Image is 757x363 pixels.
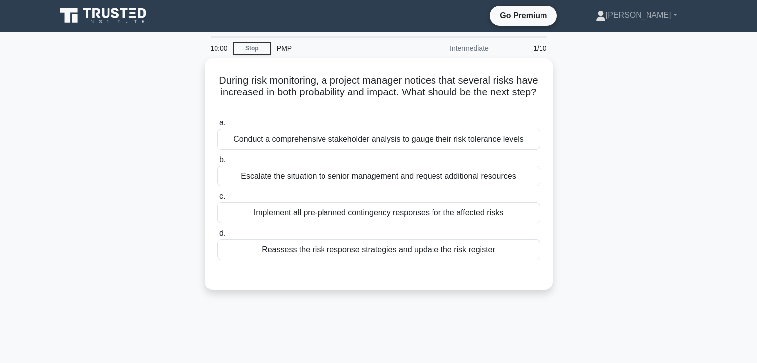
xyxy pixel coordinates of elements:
div: 1/10 [495,38,553,58]
h5: During risk monitoring, a project manager notices that several risks have increased in both proba... [216,74,541,111]
div: PMP [271,38,408,58]
span: d. [219,229,226,237]
span: b. [219,155,226,164]
a: [PERSON_NAME] [572,5,701,25]
div: Conduct a comprehensive stakeholder analysis to gauge their risk tolerance levels [217,129,540,150]
div: Reassess the risk response strategies and update the risk register [217,239,540,260]
a: Go Premium [494,9,553,22]
div: Escalate the situation to senior management and request additional resources [217,166,540,186]
div: Intermediate [408,38,495,58]
a: Stop [233,42,271,55]
span: a. [219,118,226,127]
div: 10:00 [205,38,233,58]
span: c. [219,192,225,200]
div: Implement all pre-planned contingency responses for the affected risks [217,202,540,223]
